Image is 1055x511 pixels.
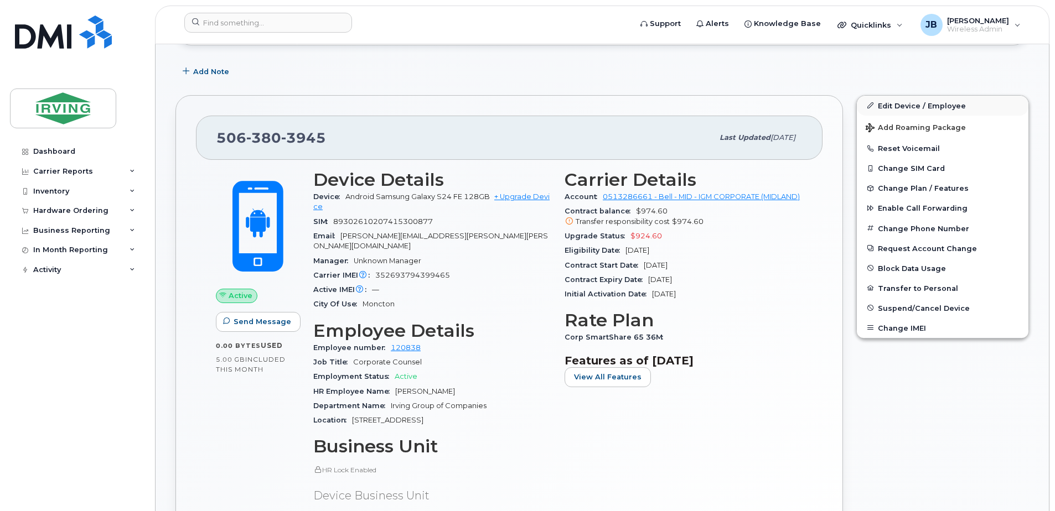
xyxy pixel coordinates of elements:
span: Initial Activation Date [565,290,652,298]
span: Enable Call Forwarding [878,204,968,212]
span: Employee number [313,343,391,352]
span: [DATE] [652,290,676,298]
span: Moncton [363,300,395,308]
button: Add Note [175,62,239,82]
span: Add Roaming Package [866,123,966,134]
span: Suspend/Cancel Device [878,304,970,312]
div: Quicklinks [830,14,911,36]
button: Change Phone Number [857,218,1028,238]
h3: Features as of [DATE] [565,354,803,367]
span: Alerts [706,18,729,29]
button: Enable Call Forwarding [857,198,1028,218]
span: Eligibility Date [565,246,625,254]
span: $924.60 [630,232,662,240]
h3: Business Unit [313,436,551,456]
button: Change Plan / Features [857,178,1028,198]
span: Contract balance [565,207,636,215]
button: Send Message [216,312,301,332]
span: Corporate Counsel [353,358,422,366]
span: [DATE] [770,133,795,142]
span: 0.00 Bytes [216,342,261,350]
span: JB [925,18,937,32]
span: Support [650,18,681,29]
button: Request Account Change [857,238,1028,258]
span: [DATE] [625,246,649,254]
a: 120838 [391,343,421,352]
span: SIM [313,217,333,226]
button: Change IMEI [857,318,1028,338]
span: Manager [313,257,354,265]
h3: Rate Plan [565,310,803,330]
span: View All Features [574,372,642,382]
span: Account [565,192,603,201]
span: $974.60 [672,217,704,226]
span: 3945 [281,129,326,146]
button: Change SIM Card [857,158,1028,178]
span: 380 [246,129,281,146]
h3: Employee Details [313,321,551,341]
button: Block Data Usage [857,258,1028,278]
span: Unknown Manager [354,257,421,265]
span: Irving Group of Companies [391,401,487,410]
input: Find something... [184,13,352,33]
span: Send Message [234,316,291,327]
span: [DATE] [644,261,668,269]
span: Add Note [193,66,229,77]
span: Contract Start Date [565,261,644,269]
span: Employment Status [313,372,395,380]
button: Reset Voicemail [857,138,1028,158]
span: [PERSON_NAME] [395,387,455,395]
p: Device Business Unit [313,488,551,504]
span: $974.60 [565,207,803,227]
h3: Carrier Details [565,170,803,190]
a: Alerts [689,13,737,35]
span: Quicklinks [851,20,891,29]
span: 352693794399465 [375,271,450,279]
span: Contract Expiry Date [565,275,648,284]
span: Device [313,192,345,201]
span: 506 [216,129,326,146]
span: Active IMEI [313,285,372,294]
span: Email [313,232,340,240]
button: Add Roaming Package [857,116,1028,138]
span: HR Employee Name [313,387,395,395]
a: 0513286661 - Bell - MID - IGM CORPORATE (MIDLAND) [603,192,800,201]
span: City Of Use [313,300,363,308]
span: Corp SmartShare 65 36M [565,333,669,341]
span: [PERSON_NAME][EMAIL_ADDRESS][PERSON_NAME][PERSON_NAME][DOMAIN_NAME] [313,232,548,250]
a: Knowledge Base [737,13,829,35]
span: Android Samsung Galaxy S24 FE 128GB [345,192,490,201]
span: [DATE] [648,275,672,284]
span: [PERSON_NAME] [947,16,1009,25]
button: View All Features [565,367,651,387]
span: Department Name [313,401,391,410]
span: Transfer responsibility cost [576,217,670,226]
span: Job Title [313,358,353,366]
span: Wireless Admin [947,25,1009,34]
span: 5.00 GB [216,356,245,363]
button: Transfer to Personal [857,278,1028,298]
p: HR Lock Enabled [313,465,551,474]
span: Knowledge Base [754,18,821,29]
span: 89302610207415300877 [333,217,433,226]
span: Carrier IMEI [313,271,375,279]
span: — [372,285,379,294]
button: Suspend/Cancel Device [857,298,1028,318]
span: used [261,341,283,350]
h3: Device Details [313,170,551,190]
a: Support [633,13,689,35]
span: Active [229,290,252,301]
span: Location [313,416,352,424]
span: included this month [216,355,286,373]
span: Last updated [720,133,770,142]
span: Active [395,372,417,380]
div: Jim Briggs [913,14,1028,36]
a: Edit Device / Employee [857,96,1028,116]
span: [STREET_ADDRESS] [352,416,423,424]
span: Change Plan / Features [878,184,969,192]
span: Upgrade Status [565,232,630,240]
